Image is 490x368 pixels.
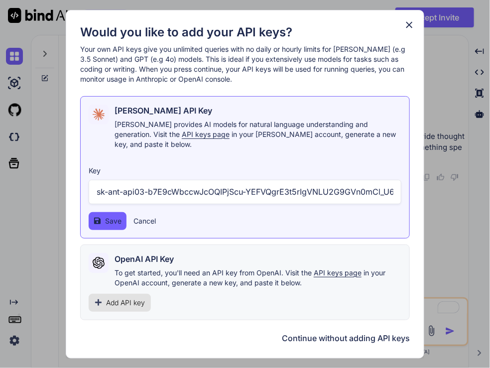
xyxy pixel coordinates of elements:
[89,166,401,176] h3: Key
[80,24,410,40] h1: Would you like to add your API keys?
[115,253,174,265] h2: OpenAI API Key
[182,130,230,138] span: API keys page
[115,268,401,288] p: To get started, you'll need an API key from OpenAI. Visit the in your OpenAI account, generate a ...
[115,120,401,149] p: [PERSON_NAME] provides AI models for natural language understanding and generation. Visit the in ...
[282,332,410,344] button: Continue without adding API keys
[89,180,401,204] input: Enter API Key
[89,212,126,230] button: Save
[106,298,145,308] span: Add API key
[80,44,410,84] p: Your own API keys give you unlimited queries with no daily or hourly limits for [PERSON_NAME] (e....
[115,105,212,117] h2: [PERSON_NAME] API Key
[314,268,362,277] span: API keys page
[133,216,156,226] button: Cancel
[105,216,122,226] span: Save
